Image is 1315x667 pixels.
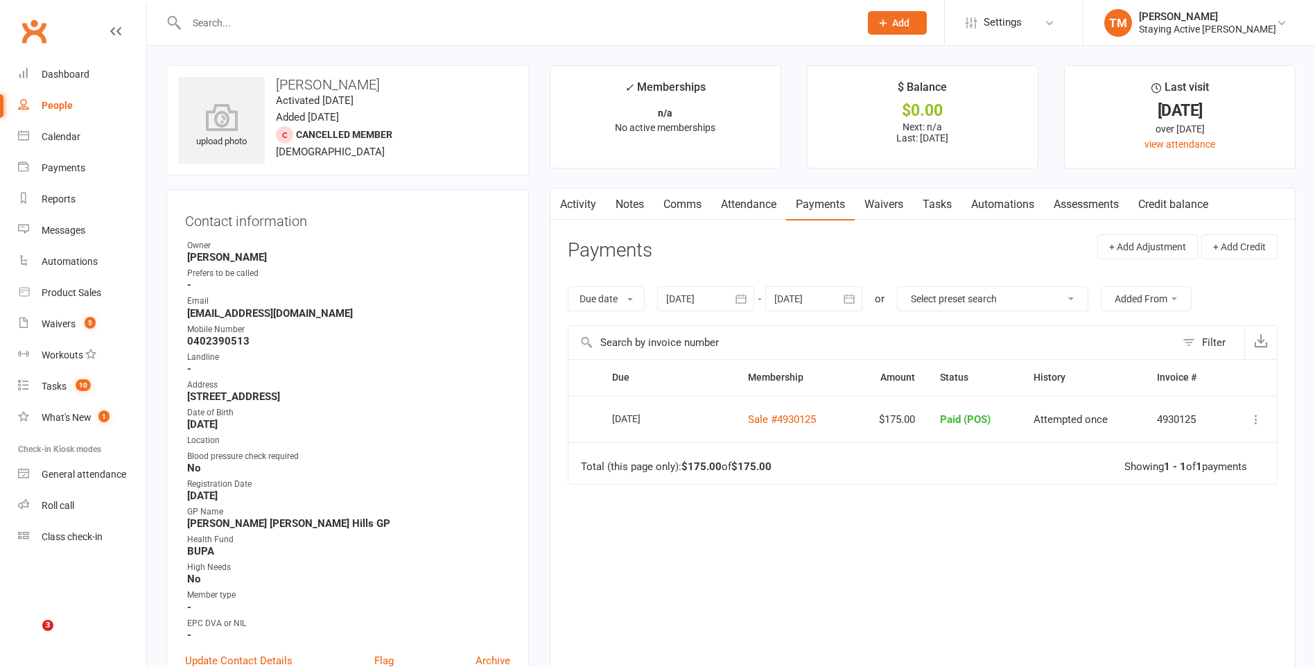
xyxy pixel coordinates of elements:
[42,620,53,631] span: 3
[42,469,126,480] div: General attendance
[17,14,51,49] a: Clubworx
[42,193,76,205] div: Reports
[42,349,83,361] div: Workouts
[820,121,1025,144] p: Next: n/a Last: [DATE]
[187,363,510,375] strong: -
[550,189,606,220] a: Activity
[187,450,510,463] div: Blood pressure check required
[42,412,92,423] div: What's New
[1144,396,1225,443] td: 4930125
[42,318,76,329] div: Waivers
[276,94,354,107] time: Activated [DATE]
[868,11,927,35] button: Add
[187,561,510,574] div: High Needs
[14,620,47,653] iframe: Intercom live chat
[568,326,1176,359] input: Search by invoice number
[187,617,510,630] div: EPC DVA or NIL
[625,81,634,94] i: ✓
[568,240,652,261] h3: Payments
[913,189,961,220] a: Tasks
[42,225,85,236] div: Messages
[820,103,1025,118] div: $0.00
[187,601,510,614] strong: -
[1034,413,1108,426] span: Attempted once
[1077,103,1282,118] div: [DATE]
[187,295,510,308] div: Email
[1139,10,1276,23] div: [PERSON_NAME]
[731,460,772,473] strong: $175.00
[18,215,146,246] a: Messages
[1144,139,1215,150] a: view attendance
[984,7,1022,38] span: Settings
[786,189,855,220] a: Payments
[18,153,146,184] a: Payments
[18,246,146,277] a: Automations
[42,131,80,142] div: Calendar
[1176,326,1244,359] button: Filter
[625,78,706,104] div: Memberships
[178,77,517,92] h3: [PERSON_NAME]
[1021,360,1144,395] th: History
[187,351,510,364] div: Landline
[296,129,392,140] span: Cancelled member
[187,545,510,557] strong: BUPA
[187,478,510,491] div: Registration Date
[187,379,510,392] div: Address
[928,360,1022,395] th: Status
[187,434,510,447] div: Location
[187,490,510,502] strong: [DATE]
[187,307,510,320] strong: [EMAIL_ADDRESS][DOMAIN_NAME]
[187,418,510,431] strong: [DATE]
[892,17,909,28] span: Add
[1101,286,1192,311] button: Added From
[1044,189,1129,220] a: Assessments
[711,189,786,220] a: Attendance
[42,162,85,173] div: Payments
[187,390,510,403] strong: [STREET_ADDRESS]
[98,410,110,422] span: 1
[18,184,146,215] a: Reports
[1124,461,1247,473] div: Showing of payments
[681,460,722,473] strong: $175.00
[42,100,73,111] div: People
[735,360,851,395] th: Membership
[18,521,146,553] a: Class kiosk mode
[76,379,91,391] span: 10
[1129,189,1218,220] a: Credit balance
[581,461,772,473] div: Total (this page only): of
[276,111,339,123] time: Added [DATE]
[18,277,146,309] a: Product Sales
[568,286,645,311] button: Due date
[654,189,711,220] a: Comms
[42,381,67,392] div: Tasks
[658,107,672,119] strong: n/a
[18,490,146,521] a: Roll call
[18,459,146,490] a: General attendance kiosk mode
[1139,23,1276,35] div: Staying Active [PERSON_NAME]
[961,189,1044,220] a: Automations
[1144,360,1225,395] th: Invoice #
[187,462,510,474] strong: No
[18,90,146,121] a: People
[606,189,654,220] a: Notes
[18,371,146,402] a: Tasks 10
[18,402,146,433] a: What's New1
[748,413,816,426] a: Sale #4930125
[276,146,385,158] span: [DEMOGRAPHIC_DATA]
[1202,334,1226,351] div: Filter
[875,291,885,307] div: or
[187,267,510,280] div: Prefers to be called
[187,239,510,252] div: Owner
[187,323,510,336] div: Mobile Number
[1164,460,1186,473] strong: 1 - 1
[187,251,510,263] strong: [PERSON_NAME]
[187,573,510,585] strong: No
[1201,234,1278,259] button: + Add Credit
[187,517,510,530] strong: [PERSON_NAME] [PERSON_NAME] Hills GP
[182,13,850,33] input: Search...
[1151,78,1209,103] div: Last visit
[940,413,991,426] span: Paid (POS)
[187,505,510,519] div: GP Name
[187,335,510,347] strong: 0402390513
[851,360,928,395] th: Amount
